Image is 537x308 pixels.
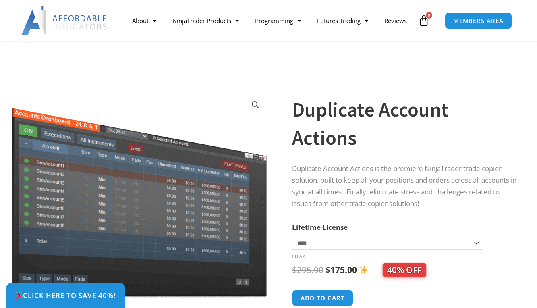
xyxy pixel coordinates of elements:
[453,18,504,24] span: MEMBERS AREA
[248,98,263,112] a: View full-screen image gallery
[292,223,348,232] label: Lifetime License
[124,11,164,30] a: About
[510,281,529,300] iframe: Intercom live chat
[326,264,330,275] span: $
[376,11,415,30] a: Reviews
[383,263,426,277] span: 40% OFF
[21,6,108,35] img: LogoAI | Affordable Indicators – NinjaTrader
[292,264,297,275] span: $
[406,9,442,32] a: 0
[359,266,368,274] img: ✨
[16,292,23,299] img: 🎉
[445,12,512,29] a: MEMBERS AREA
[6,283,125,308] a: 🎉Click Here to save 40%!
[292,254,305,259] a: Clear options
[292,264,323,275] bdi: 295.00
[164,11,247,30] a: NinjaTrader Products
[292,96,517,152] h1: Duplicate Account Actions
[309,11,376,30] a: Futures Trading
[292,163,517,210] p: Duplicate Account Actions is the premiere NinjaTrader trade copier solution, built to keep all yo...
[426,12,432,19] span: 0
[326,264,357,275] bdi: 175.00
[124,11,416,30] nav: Menu
[15,292,116,299] span: Click Here to save 40%!
[247,11,309,30] a: Programming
